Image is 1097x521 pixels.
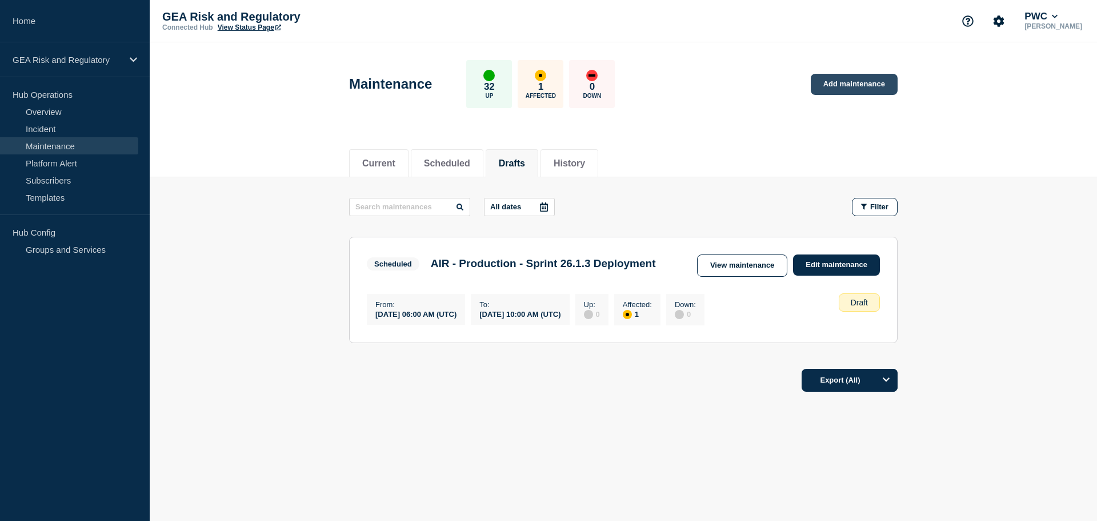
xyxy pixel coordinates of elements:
[584,300,600,309] p: Up :
[675,310,684,319] div: disabled
[349,76,432,92] h1: Maintenance
[479,300,560,309] p: To :
[554,158,585,169] button: History
[586,70,598,81] div: down
[590,81,595,93] p: 0
[839,293,880,312] div: Draft
[802,369,898,392] button: Export (All)
[852,198,898,216] button: Filter
[623,300,652,309] p: Affected :
[535,70,546,81] div: affected
[870,202,888,211] span: Filter
[218,23,281,31] a: View Status Page
[811,74,898,95] a: Add maintenance
[162,10,391,23] p: GEA Risk and Regulatory
[375,300,457,309] p: From :
[490,202,521,211] p: All dates
[623,310,632,319] div: affected
[424,158,470,169] button: Scheduled
[484,81,495,93] p: 32
[483,70,495,81] div: up
[956,9,980,33] button: Support
[349,198,470,216] input: Search maintenances
[431,257,656,270] h3: AIR - Production - Sprint 26.1.3 Deployment
[675,309,696,319] div: 0
[375,309,457,319] div: [DATE] 06:00 AM (UTC)
[793,254,880,276] a: Edit maintenance
[499,158,525,169] button: Drafts
[13,55,122,65] p: GEA Risk and Regulatory
[374,260,412,268] div: Scheduled
[987,9,1011,33] button: Account settings
[584,309,600,319] div: 0
[623,309,652,319] div: 1
[485,93,493,99] p: Up
[1022,11,1060,22] button: PWC
[484,198,555,216] button: All dates
[584,310,593,319] div: disabled
[697,254,787,277] a: View maintenance
[875,369,898,392] button: Options
[675,300,696,309] p: Down :
[583,93,602,99] p: Down
[526,93,556,99] p: Affected
[479,309,560,319] div: [DATE] 10:00 AM (UTC)
[362,158,395,169] button: Current
[162,23,213,31] p: Connected Hub
[1022,22,1084,30] p: [PERSON_NAME]
[538,81,543,93] p: 1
